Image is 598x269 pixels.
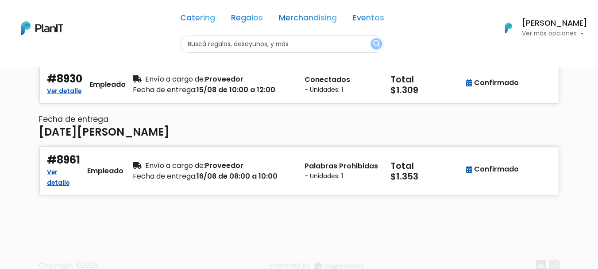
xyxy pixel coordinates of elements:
[373,40,380,48] img: search_button-432b6d5273f82d61273b3651a40e1bd1b912527efae98b1b7a1b2c0702e16a8d.svg
[466,78,519,88] div: Confirmado
[89,79,126,90] div: Empleado
[180,35,384,53] input: Buscá regalos, desayunos, y más
[39,146,559,196] button: #8961 Ver detalle Empleado Envío a cargo de:Proveedor Fecha de entrega:16/08 de 08:00 a 10:00 Pal...
[133,85,197,95] span: Fecha de entrega:
[305,161,380,172] p: Palabras Prohibidas
[133,85,294,95] div: 15/08 de 10:00 a 12:00
[353,14,384,25] a: Eventos
[279,14,337,25] a: Merchandising
[133,160,294,171] div: Proveedor
[46,8,127,26] div: ¿Necesitás ayuda?
[47,154,80,167] h4: #8961
[305,74,380,85] p: Conectados
[305,172,380,181] small: - Unidades: 1
[145,74,205,84] span: Envío a cargo de:
[21,21,63,35] img: PlanIt Logo
[47,73,82,86] h4: #8930
[499,18,518,38] img: PlanIt Logo
[390,74,464,85] h5: Total
[466,164,519,175] div: Confirmado
[231,14,263,25] a: Regalos
[47,85,81,95] a: Ver detalle
[87,166,123,176] div: Empleado
[390,85,466,95] h5: $1.309
[133,171,294,182] div: 16/08 de 08:00 a 10:00
[145,160,205,171] span: Envío a cargo de:
[133,171,197,181] span: Fecha de entrega:
[390,171,466,182] h5: $1.353
[522,19,587,27] h6: [PERSON_NAME]
[39,126,170,139] h4: [DATE][PERSON_NAME]
[47,166,69,187] a: Ver detalle
[522,31,587,37] p: Ver más opciones
[133,74,294,85] div: Proveedor
[180,14,215,25] a: Catering
[39,115,559,124] h6: Fecha de entrega
[390,160,464,171] h5: Total
[305,85,380,94] small: - Unidades: 1
[494,16,587,39] button: PlanIt Logo [PERSON_NAME] Ver más opciones
[39,65,559,104] button: #8930 Ver detalle Empleado Envío a cargo de:Proveedor Fecha de entrega:15/08 de 10:00 a 12:00 Con...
